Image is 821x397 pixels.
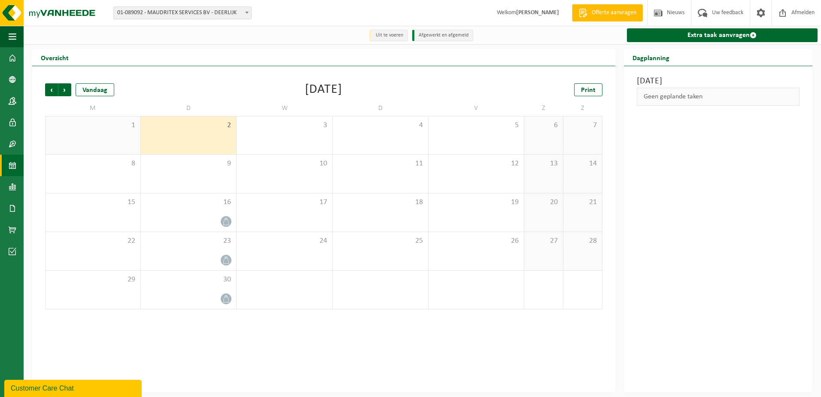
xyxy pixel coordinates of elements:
[563,101,602,116] td: Z
[568,159,598,168] span: 14
[429,101,524,116] td: V
[637,88,800,106] div: Geen geplande taken
[145,121,232,130] span: 2
[4,378,143,397] iframe: chat widget
[529,159,559,168] span: 13
[50,198,136,207] span: 15
[45,83,58,96] span: Vorige
[529,121,559,130] span: 6
[337,198,424,207] span: 18
[145,198,232,207] span: 16
[433,121,520,130] span: 5
[50,121,136,130] span: 1
[241,236,328,246] span: 24
[337,121,424,130] span: 4
[433,236,520,246] span: 26
[145,275,232,284] span: 30
[50,159,136,168] span: 8
[333,101,429,116] td: D
[568,121,598,130] span: 7
[305,83,342,96] div: [DATE]
[516,9,559,16] strong: [PERSON_NAME]
[568,198,598,207] span: 21
[627,28,818,42] a: Extra taak aanvragen
[337,236,424,246] span: 25
[58,83,71,96] span: Volgende
[114,7,251,19] span: 01-089092 - MAUDRITEX SERVICES BV - DEERLIJK
[574,83,602,96] a: Print
[581,87,596,94] span: Print
[624,49,678,66] h2: Dagplanning
[145,236,232,246] span: 23
[113,6,252,19] span: 01-089092 - MAUDRITEX SERVICES BV - DEERLIJK
[433,198,520,207] span: 19
[529,198,559,207] span: 20
[45,101,141,116] td: M
[529,236,559,246] span: 27
[241,198,328,207] span: 17
[369,30,408,41] li: Uit te voeren
[412,30,473,41] li: Afgewerkt en afgemeld
[524,101,563,116] td: Z
[637,75,800,88] h3: [DATE]
[568,236,598,246] span: 28
[76,83,114,96] div: Vandaag
[237,101,332,116] td: W
[50,275,136,284] span: 29
[433,159,520,168] span: 12
[145,159,232,168] span: 9
[572,4,643,21] a: Offerte aanvragen
[50,236,136,246] span: 22
[32,49,77,66] h2: Overzicht
[337,159,424,168] span: 11
[590,9,639,17] span: Offerte aanvragen
[241,121,328,130] span: 3
[241,159,328,168] span: 10
[141,101,237,116] td: D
